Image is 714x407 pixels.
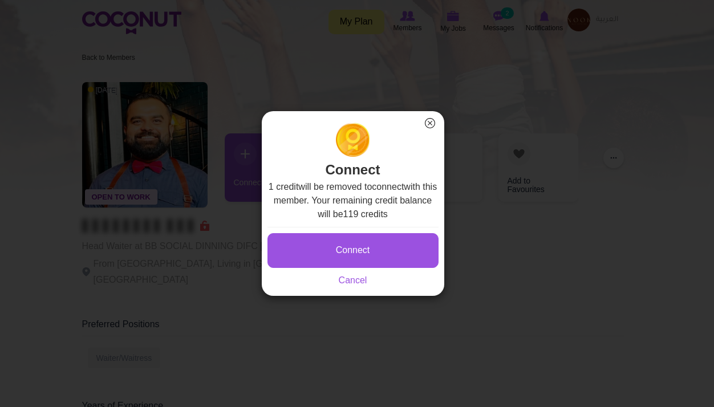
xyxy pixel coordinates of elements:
b: 1 credit [269,182,298,192]
a: Cancel [339,275,367,285]
h2: Connect [267,123,439,180]
button: Close [423,116,437,131]
div: will be removed to with this member. Your remaining credit balance will be [267,180,439,287]
b: 119 credits [343,209,388,219]
button: Connect [267,233,439,268]
b: connect [372,182,404,192]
